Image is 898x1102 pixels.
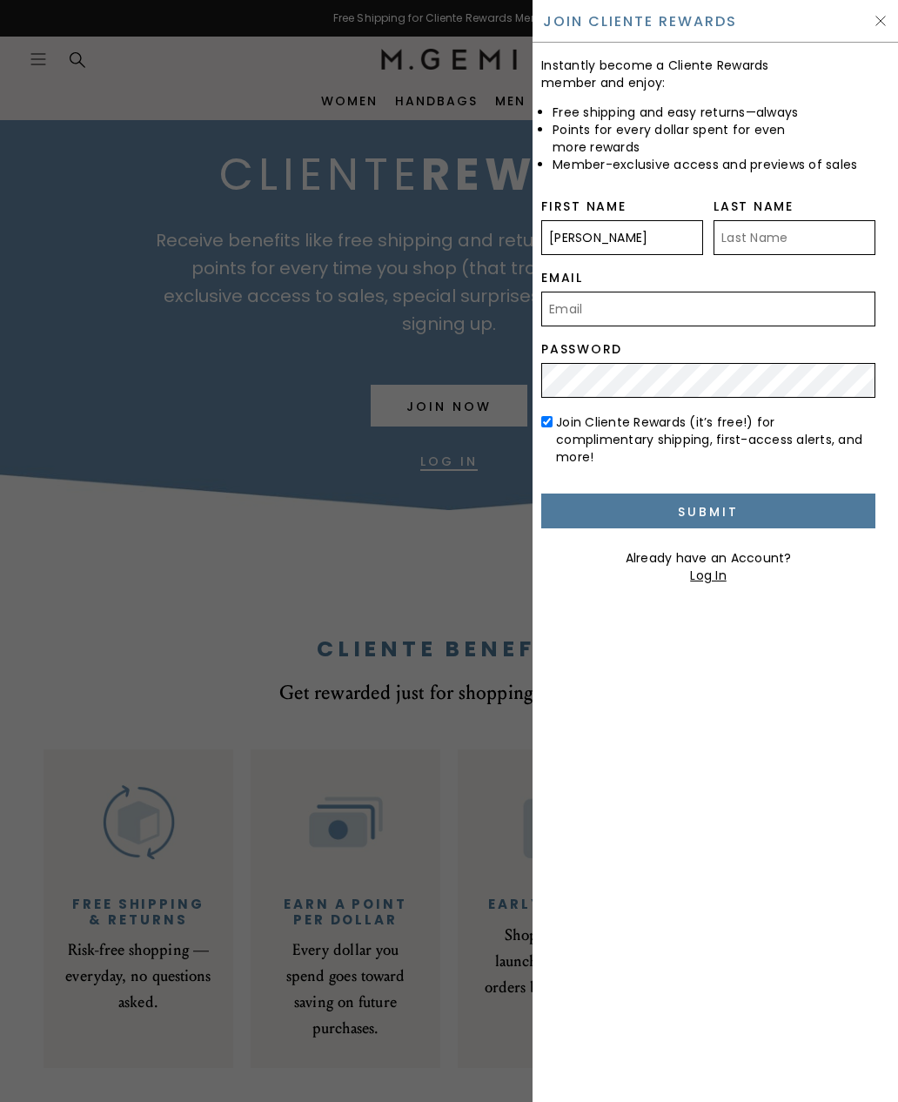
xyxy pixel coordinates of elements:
li: Points for every dollar spent for even more rewards [553,121,875,156]
li: Free shipping and easy returns—always [553,104,875,121]
label: Password [541,342,875,356]
div: Log In [541,567,875,584]
input: Submit [541,494,875,528]
span: Join Cliente Rewards (it’s free!) for complimentary shipping, first-access alerts, and more! [556,413,862,466]
img: Hide Drawer [874,14,888,28]
label: First Name [541,199,703,213]
input: Email [541,292,875,326]
div: Instantly become a Cliente Rewards member and enjoy: [541,43,875,199]
div: Already have an Account? [541,549,875,567]
input: First Name [541,220,703,255]
label: Email [541,271,875,285]
input: Last Name [714,220,875,255]
li: Member-exclusive access and previews of sales [553,156,875,173]
label: Last Name [714,199,875,213]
